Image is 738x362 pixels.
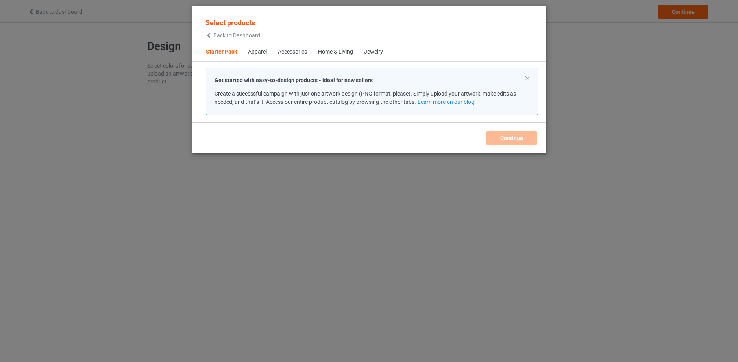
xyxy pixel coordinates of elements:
div: Accessories [278,48,307,56]
a: Learn more on our blog. [417,99,475,105]
div: Jewelry [364,48,383,56]
span: Back to Dashboard [213,32,260,39]
span: Starter Pack [200,42,242,61]
span: Create a successful campaign with just one artwork design (PNG format, please). Simply upload you... [215,90,516,105]
span: Select products [205,18,255,27]
strong: Get started with easy-to-design products - ideal for new sellers [215,77,373,83]
div: Apparel [248,48,267,56]
div: Home & Living [318,48,353,56]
